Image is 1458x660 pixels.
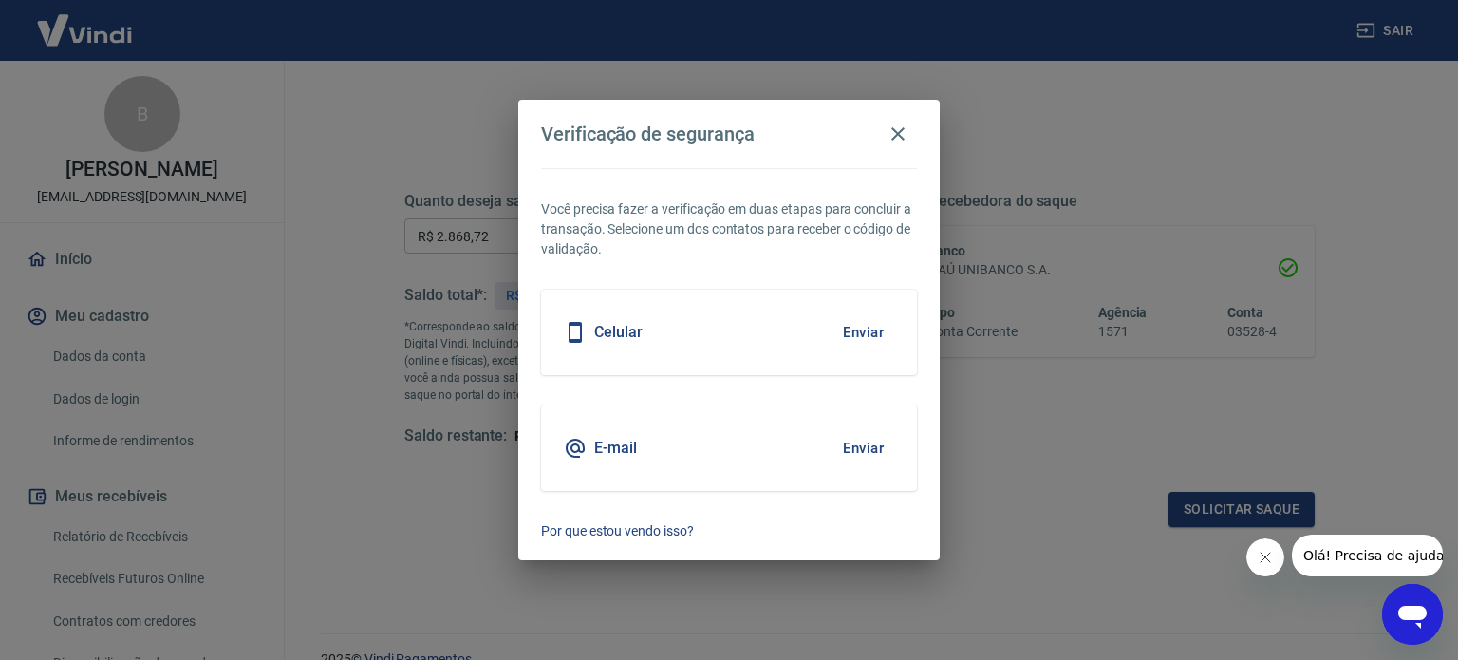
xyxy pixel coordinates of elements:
[11,13,159,28] span: Olá! Precisa de ajuda?
[541,199,917,259] p: Você precisa fazer a verificação em duas etapas para concluir a transação. Selecione um dos conta...
[541,123,755,145] h4: Verificação de segurança
[541,521,917,541] a: Por que estou vendo isso?
[594,439,637,458] h5: E-mail
[594,323,643,342] h5: Celular
[832,312,894,352] button: Enviar
[1382,584,1443,645] iframe: Botão para abrir a janela de mensagens
[832,428,894,468] button: Enviar
[1246,538,1284,576] iframe: Fechar mensagem
[1292,535,1443,576] iframe: Mensagem da empresa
